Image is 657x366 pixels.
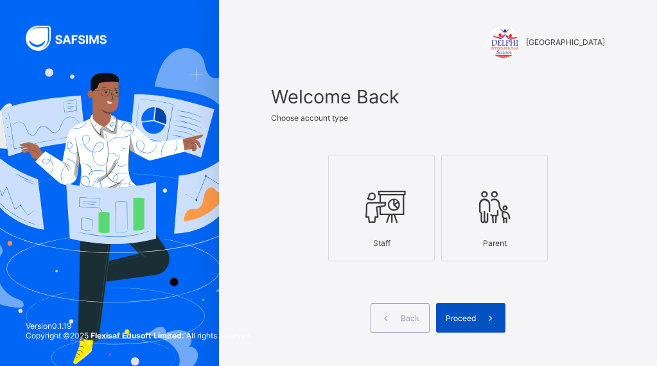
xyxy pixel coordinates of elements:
span: Version 0.1.19 [26,321,252,331]
span: Proceed [446,313,476,323]
strong: Flexisaf Edusoft Limited. [91,331,184,340]
span: Choose account type [271,113,348,123]
span: Copyright © 2025 All rights reserved. [26,331,252,340]
img: SAFSIMS Logo [26,26,122,51]
div: Parent [448,232,541,254]
span: Welcome Back [271,85,605,108]
span: Back [401,313,419,323]
div: Staff [335,232,428,254]
span: [GEOGRAPHIC_DATA] [526,37,605,47]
